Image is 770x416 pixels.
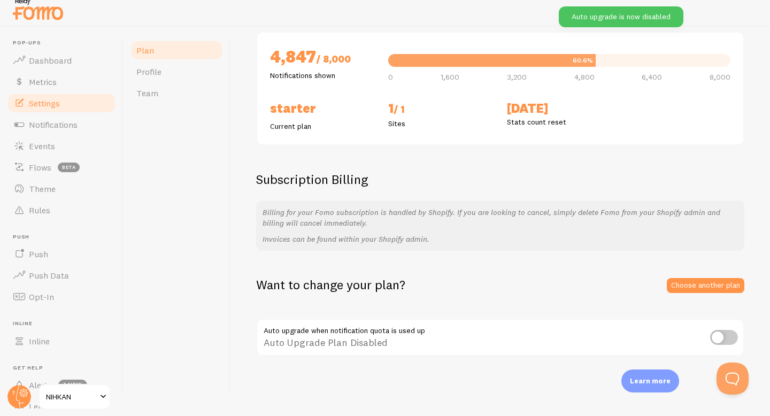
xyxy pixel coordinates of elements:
span: 8,000 [710,73,730,81]
a: Theme [6,178,117,199]
span: Flows [29,162,51,173]
h2: Starter [270,100,375,117]
a: Dashboard [6,50,117,71]
span: Profile [136,66,161,77]
span: Theme [29,183,56,194]
div: Auto upgrade is now disabled [559,6,683,27]
h2: [DATE] [507,100,612,117]
span: 3,200 [507,73,527,81]
iframe: Help Scout Beacon - Open [717,363,749,395]
a: Opt-In [6,286,117,307]
p: Billing for your Fomo subscription is handled by Shopify. If you are looking to cancel, simply de... [263,207,738,228]
a: Metrics [6,71,117,93]
a: Plan [130,40,224,61]
p: Current plan [270,121,375,132]
span: Team [136,88,158,98]
a: Notifications [6,114,117,135]
a: Flows beta [6,157,117,178]
span: Opt-In [29,291,54,302]
a: Alerts 1 new [6,374,117,396]
span: Push Data [29,270,69,281]
h2: Subscription Billing [256,171,744,188]
span: 4,800 [574,73,595,81]
span: / 1 [394,103,405,115]
h2: Want to change your plan? [256,276,405,293]
a: Push Data [6,265,117,286]
span: Metrics [29,76,57,87]
a: Events [6,135,117,157]
span: Events [29,141,55,151]
a: NIHKAN [38,384,111,410]
a: Push [6,243,117,265]
p: Sites [388,118,494,129]
div: Auto Upgrade Plan Disabled [256,319,744,358]
span: 1,600 [441,73,459,81]
p: Learn more [630,376,671,386]
a: Team [130,82,224,104]
p: Stats count reset [507,117,612,127]
a: Choose another plan [667,278,744,293]
h2: 1 [388,100,494,118]
span: Dashboard [29,55,72,66]
span: NIHKAN [46,390,97,403]
span: Notifications [29,119,78,130]
span: Rules [29,205,50,215]
span: Inline [29,336,50,346]
span: beta [58,163,80,172]
span: Push [29,249,48,259]
a: Profile [130,61,224,82]
a: Inline [6,330,117,352]
span: Settings [29,98,60,109]
div: 60.6% [573,57,593,64]
a: Rules [6,199,117,221]
p: Invoices can be found within your Shopify admin. [263,234,738,244]
span: Get Help [13,365,117,372]
span: Pop-ups [13,40,117,47]
span: 1 new [58,380,87,390]
span: Inline [13,320,117,327]
span: Plan [136,45,154,56]
p: Notifications shown [270,70,375,81]
h2: 4,847 [270,45,375,70]
span: Push [13,234,117,241]
a: Settings [6,93,117,114]
div: Learn more [621,369,679,392]
span: / 8,000 [316,53,351,65]
span: 0 [388,73,393,81]
span: Alerts [29,380,52,390]
span: 6,400 [642,73,662,81]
